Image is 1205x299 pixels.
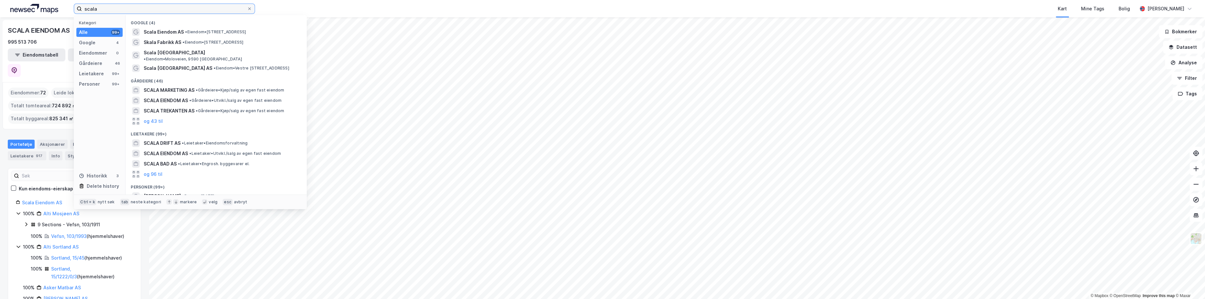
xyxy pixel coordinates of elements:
[144,170,162,178] button: og 96 til
[8,151,46,160] div: Leietakere
[43,211,79,216] a: Alti Mosjøen AS
[43,285,81,290] a: Asker Matbar AS
[65,151,92,160] div: Styret
[79,80,100,88] div: Personer
[19,171,90,181] input: Søk
[52,102,77,110] span: 724 892 ㎡
[23,284,35,292] div: 100%
[223,199,233,205] div: esc
[49,115,73,123] span: 825 341 ㎡
[19,185,73,193] div: Kun eiendoms-eierskap
[51,254,122,262] div: ( hjemmelshaver )
[79,39,95,47] div: Google
[120,199,130,205] div: tab
[70,140,111,149] div: Eiendommer
[23,243,35,251] div: 100%
[111,81,120,87] div: 99+
[178,161,249,166] span: Leietaker • Engrosh. byggevarer el.
[144,86,194,94] span: SCALA MARKETING AS
[182,40,243,45] span: Eiendom • [STREET_ADDRESS]
[144,150,188,157] span: SCALA EIENDOM AS
[8,88,49,98] div: Eiendommer :
[182,194,214,199] span: Person • [DATE]
[196,108,198,113] span: •
[8,101,79,111] div: Totalt tomteareal :
[182,194,184,198] span: •
[214,66,216,70] span: •
[1081,5,1104,13] div: Mine Tags
[1172,87,1202,100] button: Tags
[185,29,187,34] span: •
[1110,294,1141,298] a: OpenStreetMap
[31,254,42,262] div: 100%
[51,88,97,98] div: Leide lokasjoner :
[79,49,107,57] div: Eiendommer
[8,140,35,149] div: Portefølje
[144,192,181,200] span: [PERSON_NAME]
[144,117,163,125] button: og 43 til
[189,98,191,103] span: •
[144,139,181,147] span: SCALA DRIFT AS
[51,233,87,239] a: Vefsn, 103/1993
[126,126,307,138] div: Leietakere (99+)
[144,28,184,36] span: Scala Eiendom AS
[189,151,191,156] span: •
[22,200,62,205] a: Scala Eiendom AS
[79,199,96,205] div: Ctrl + k
[51,265,133,281] div: ( hjemmelshaver )
[79,70,104,78] div: Leietakere
[51,232,124,240] div: ( hjemmelshaver )
[111,71,120,76] div: 99+
[38,221,100,229] div: 9 Sections - Vefsn, 103/1911
[111,30,120,35] div: 99+
[209,199,217,205] div: velg
[51,266,77,279] a: Sortland, 15/1222/0/3
[144,64,212,72] span: Scala [GEOGRAPHIC_DATA] AS
[1173,268,1205,299] iframe: Chat Widget
[51,255,84,261] a: Sortland, 15/45
[144,49,205,57] span: Scala [GEOGRAPHIC_DATA]
[1143,294,1175,298] a: Improve this map
[8,25,71,36] div: SCALA EIENDOM AS
[31,265,42,273] div: 100%
[182,141,184,145] span: •
[8,38,37,46] div: 995 513 706
[8,48,65,61] button: Eiendomstabell
[79,59,102,67] div: Gårdeiere
[126,179,307,191] div: Personer (99+)
[1171,72,1202,85] button: Filter
[234,199,247,205] div: avbryt
[1163,41,1202,54] button: Datasett
[40,89,46,97] span: 72
[82,4,247,14] input: Søk på adresse, matrikkel, gårdeiere, leietakere eller personer
[126,15,307,27] div: Google (4)
[1147,5,1184,13] div: [PERSON_NAME]
[214,66,289,71] span: Eiendom • Vestre [STREET_ADDRESS]
[87,182,119,190] div: Delete history
[144,160,177,168] span: SCALA BAD AS
[180,199,197,205] div: markere
[144,38,181,46] span: Skala Fabrikk AS
[115,61,120,66] div: 46
[49,151,62,160] div: Info
[144,57,242,62] span: Eiendom • Moloveien, 9590 [GEOGRAPHIC_DATA]
[79,172,107,180] div: Historikk
[37,140,68,149] div: Aksjonærer
[144,107,194,115] span: SCALA TREKANTEN AS
[35,153,44,159] div: 917
[182,141,248,146] span: Leietaker • Eiendomsforvaltning
[189,151,281,156] span: Leietaker • Utvikl./salg av egen fast eiendom
[10,4,58,14] img: logo.a4113a55bc3d86da70a041830d287a7e.svg
[1058,5,1067,13] div: Kart
[31,232,42,240] div: 100%
[8,113,76,124] div: Totalt byggareal :
[115,50,120,56] div: 0
[1119,5,1130,13] div: Bolig
[1190,232,1202,245] img: Z
[196,88,284,93] span: Gårdeiere • Kjøp/salg av egen fast eiendom
[23,210,35,218] div: 100%
[182,40,184,45] span: •
[68,48,126,61] button: Leietakertabell
[196,88,198,92] span: •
